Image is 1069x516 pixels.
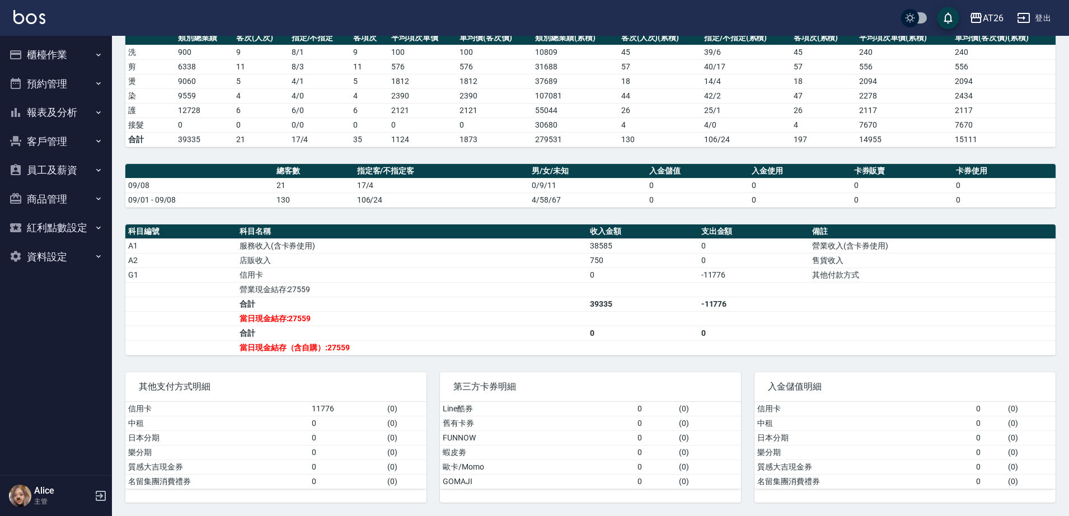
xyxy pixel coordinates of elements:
[791,118,856,132] td: 4
[309,416,384,430] td: 0
[233,31,289,45] th: 客次(人次)
[791,132,856,147] td: 197
[175,45,233,59] td: 900
[952,88,1056,103] td: 2434
[385,445,426,459] td: ( 0 )
[973,474,1006,489] td: 0
[529,193,646,207] td: 4/58/67
[701,59,791,74] td: 40 / 17
[701,31,791,45] th: 指定/不指定(累積)
[754,402,973,416] td: 信用卡
[233,88,289,103] td: 4
[388,74,457,88] td: 1812
[618,132,701,147] td: 130
[385,416,426,430] td: ( 0 )
[175,59,233,74] td: 6338
[791,88,856,103] td: 47
[354,193,529,207] td: 106/24
[953,178,1056,193] td: 0
[175,31,233,45] th: 類別總業績
[952,59,1056,74] td: 556
[646,178,749,193] td: 0
[388,45,457,59] td: 100
[676,416,741,430] td: ( 0 )
[309,445,384,459] td: 0
[754,430,973,445] td: 日本分期
[457,132,532,147] td: 1873
[587,268,698,282] td: 0
[851,164,954,179] th: 卡券販賣
[791,103,856,118] td: 26
[529,178,646,193] td: 0/9/11
[457,45,532,59] td: 100
[237,268,587,282] td: 信用卡
[952,118,1056,132] td: 7670
[953,164,1056,179] th: 卡券使用
[676,459,741,474] td: ( 0 )
[237,282,587,297] td: 營業現金結存:27559
[388,88,457,103] td: 2390
[4,242,107,271] button: 資料設定
[125,474,309,489] td: 名留集團消費禮券
[274,164,354,179] th: 總客數
[237,326,587,340] td: 合計
[125,45,175,59] td: 洗
[388,103,457,118] td: 2121
[125,459,309,474] td: 質感大吉現金券
[125,178,274,193] td: 09/08
[274,193,354,207] td: 130
[350,88,388,103] td: 4
[754,416,973,430] td: 中租
[233,45,289,59] td: 9
[676,474,741,489] td: ( 0 )
[646,193,749,207] td: 0
[440,445,635,459] td: 蝦皮劵
[13,10,45,24] img: Logo
[175,103,233,118] td: 12728
[233,74,289,88] td: 5
[4,98,107,127] button: 報表及分析
[9,485,31,507] img: Person
[440,402,635,416] td: Line酷券
[350,45,388,59] td: 9
[350,31,388,45] th: 客項次
[388,59,457,74] td: 576
[350,118,388,132] td: 0
[125,253,237,268] td: A2
[350,103,388,118] td: 6
[698,297,810,311] td: -11776
[125,224,1056,355] table: a dense table
[701,45,791,59] td: 39 / 6
[973,459,1006,474] td: 0
[354,164,529,179] th: 指定客/不指定客
[440,402,741,489] table: a dense table
[350,59,388,74] td: 11
[635,459,677,474] td: 0
[676,402,741,416] td: ( 0 )
[125,430,309,445] td: 日本分期
[698,253,810,268] td: 0
[965,7,1008,30] button: AT26
[233,118,289,132] td: 0
[532,88,618,103] td: 107081
[754,474,973,489] td: 名留集團消費禮券
[139,381,413,392] span: 其他支付方式明細
[1005,416,1056,430] td: ( 0 )
[237,297,587,311] td: 合計
[125,445,309,459] td: 樂分期
[532,31,618,45] th: 類別總業績(累積)
[385,459,426,474] td: ( 0 )
[175,88,233,103] td: 9559
[809,224,1056,239] th: 備註
[457,88,532,103] td: 2390
[701,118,791,132] td: 4 / 0
[457,118,532,132] td: 0
[768,381,1042,392] span: 入金儲值明細
[856,118,953,132] td: 7670
[532,59,618,74] td: 31688
[856,103,953,118] td: 2117
[125,59,175,74] td: 剪
[809,238,1056,253] td: 營業收入(含卡券使用)
[698,326,810,340] td: 0
[973,430,1006,445] td: 0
